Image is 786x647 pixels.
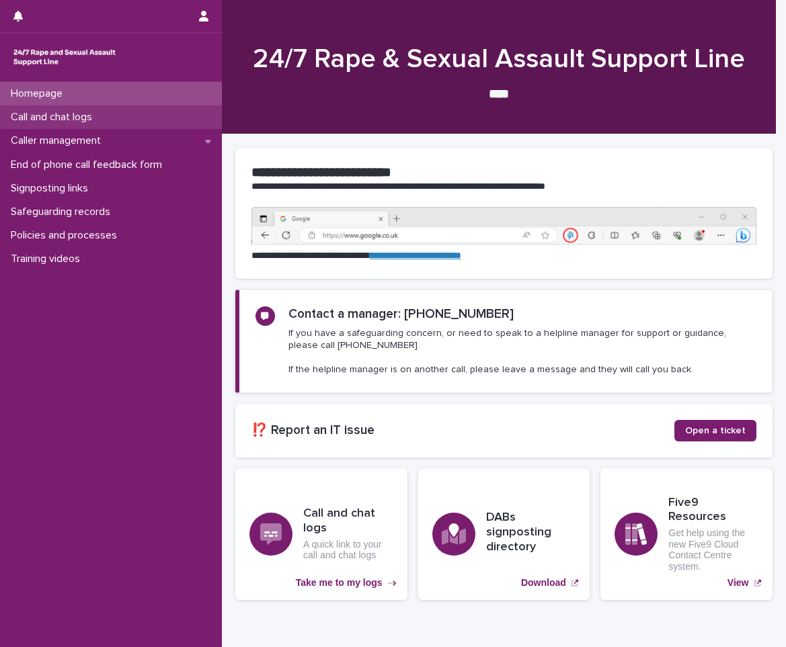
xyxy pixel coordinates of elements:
h2: ⁉️ Report an IT issue [251,423,674,438]
a: View [600,468,773,600]
p: A quick link to your call and chat logs [303,539,393,562]
h3: DABs signposting directory [486,511,576,554]
span: Open a ticket [685,426,746,435]
h1: 24/7 Rape & Sexual Assault Support Line [235,43,762,75]
a: Open a ticket [674,420,756,441]
p: Get help using the new Five9 Cloud Contact Centre system. [668,527,758,572]
h3: Five9 Resources [668,496,758,525]
p: Homepage [5,87,73,100]
p: Take me to my logs [296,577,383,589]
p: Caller management [5,134,112,147]
p: Signposting links [5,182,99,195]
img: rhQMoQhaT3yELyF149Cw [11,44,118,71]
a: Download [418,468,590,600]
p: Policies and processes [5,229,128,242]
h3: Call and chat logs [303,507,393,535]
p: View [728,577,749,589]
h2: Contact a manager: [PHONE_NUMBER] [288,306,514,322]
p: End of phone call feedback form [5,159,173,171]
a: Take me to my logs [235,468,407,600]
p: If you have a safeguarding concern, or need to speak to a helpline manager for support or guidanc... [288,327,756,376]
p: Training videos [5,253,91,265]
p: Call and chat logs [5,111,103,124]
p: Download [521,577,566,589]
img: https%3A%2F%2Fcdn.document360.io%2F0deca9d6-0dac-4e56-9e8f-8d9979bfce0e%2FImages%2FDocumentation%... [251,207,756,245]
p: Safeguarding records [5,206,121,218]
